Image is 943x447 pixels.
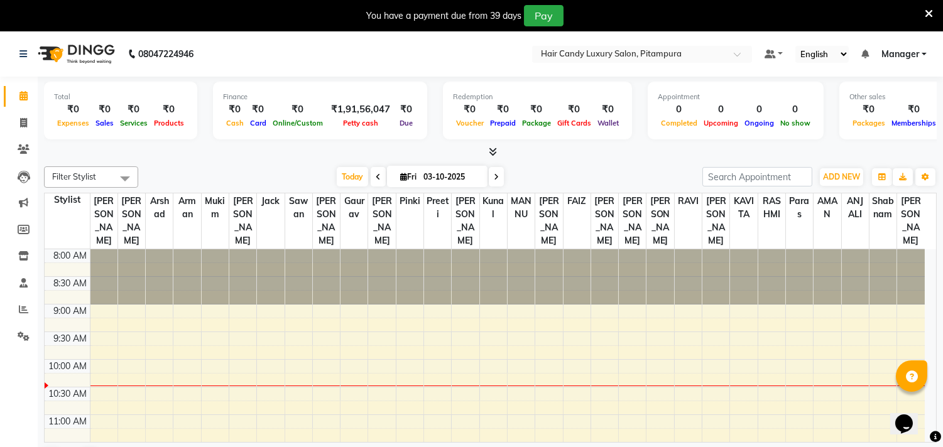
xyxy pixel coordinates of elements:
[341,193,368,222] span: gaurav
[700,119,741,127] span: Upcoming
[702,193,729,249] span: [PERSON_NAME]
[46,360,90,373] div: 10:00 AM
[535,193,562,249] span: [PERSON_NAME]
[777,119,814,127] span: No show
[52,171,96,181] span: Filter Stylist
[92,102,117,117] div: ₹0
[396,119,416,127] span: Due
[52,332,90,345] div: 9:30 AM
[814,193,841,222] span: AMAN
[397,172,420,181] span: Fri
[223,102,247,117] div: ₹0
[777,102,814,117] div: 0
[52,304,90,318] div: 9:00 AM
[146,193,173,222] span: Arshad
[270,119,326,127] span: Online/Custom
[480,193,507,222] span: kunal
[524,5,564,26] button: Pay
[888,102,939,117] div: ₹0
[849,119,888,127] span: Packages
[453,119,487,127] span: Voucher
[594,119,622,127] span: Wallet
[849,102,888,117] div: ₹0
[658,119,700,127] span: Completed
[646,193,673,249] span: [PERSON_NAME]
[741,119,777,127] span: Ongoing
[730,193,757,222] span: KAVITA
[897,193,925,249] span: [PERSON_NAME]
[46,387,90,401] div: 10:30 AM
[453,92,622,102] div: Redemption
[138,36,194,72] b: 08047224946
[46,415,90,428] div: 11:00 AM
[337,167,368,186] span: Today
[52,277,90,290] div: 8:30 AM
[92,119,117,127] span: Sales
[285,193,312,222] span: sawan
[519,102,554,117] div: ₹0
[90,193,117,249] span: [PERSON_NAME]
[54,119,92,127] span: Expenses
[340,119,381,127] span: Petty cash
[820,168,863,186] button: ADD NEW
[869,193,897,222] span: shabnam
[823,172,860,181] span: ADD NEW
[151,119,187,127] span: Products
[741,102,777,117] div: 0
[257,193,284,209] span: Jack
[223,92,417,102] div: Finance
[117,102,151,117] div: ₹0
[554,119,594,127] span: Gift Cards
[508,193,535,222] span: MANNU
[368,193,395,249] span: [PERSON_NAME]
[229,193,256,249] span: [PERSON_NAME]
[554,102,594,117] div: ₹0
[118,193,145,249] span: [PERSON_NAME]
[395,102,417,117] div: ₹0
[700,102,741,117] div: 0
[247,119,270,127] span: Card
[151,102,187,117] div: ₹0
[247,102,270,117] div: ₹0
[313,193,340,249] span: [PERSON_NAME]
[202,193,229,222] span: Mukim
[52,249,90,262] div: 8:00 AM
[366,9,521,23] div: You have a payment due from 39 days
[890,397,930,434] iframe: chat widget
[758,193,785,222] span: RASHMI
[270,102,326,117] div: ₹0
[223,119,247,127] span: Cash
[888,119,939,127] span: Memberships
[54,102,92,117] div: ₹0
[453,102,487,117] div: ₹0
[54,92,187,102] div: Total
[487,102,519,117] div: ₹0
[45,193,90,207] div: Stylist
[396,193,423,209] span: pinki
[487,119,519,127] span: Prepaid
[594,102,622,117] div: ₹0
[424,193,451,222] span: preeti
[881,48,919,61] span: Manager
[591,193,618,249] span: [PERSON_NAME]
[619,193,646,249] span: [PERSON_NAME]
[786,193,813,222] span: paras
[452,193,479,249] span: [PERSON_NAME]
[658,102,700,117] div: 0
[675,193,702,209] span: RAVI
[564,193,591,209] span: FAIZ
[173,193,200,222] span: Arman
[420,168,482,186] input: 2025-10-03
[702,167,812,186] input: Search Appointment
[658,92,814,102] div: Appointment
[326,102,395,117] div: ₹1,91,56,047
[32,36,118,72] img: logo
[117,119,151,127] span: Services
[842,193,869,222] span: ANJALI
[519,119,554,127] span: Package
